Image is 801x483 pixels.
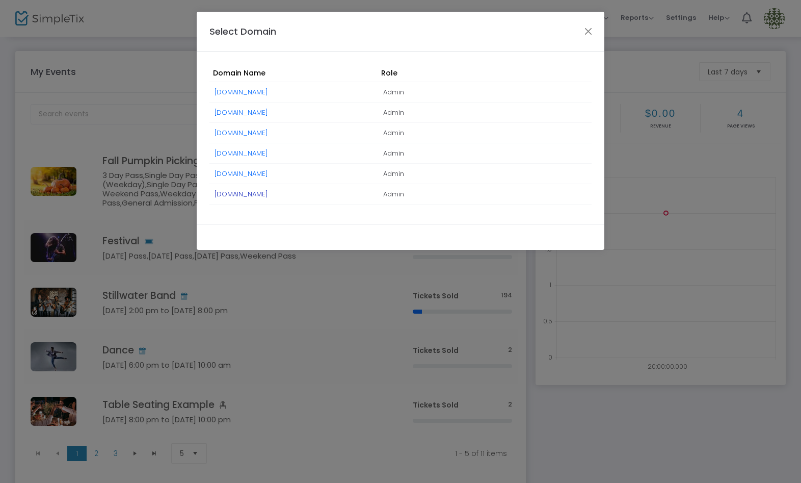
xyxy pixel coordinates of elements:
[383,183,404,205] span: Admin
[209,24,276,38] h4: Select Domain
[215,169,268,179] a: [DOMAIN_NAME]
[215,87,268,97] a: [DOMAIN_NAME]
[215,108,268,117] a: [DOMAIN_NAME]
[383,163,404,185] span: Admin
[582,24,595,38] button: Close
[215,148,268,158] a: [DOMAIN_NAME]
[383,122,404,144] span: Admin
[383,81,404,103] span: Admin
[383,101,404,123] span: Admin
[378,64,592,82] th: Role
[209,64,378,82] th: Domain Name
[383,142,404,164] span: Admin
[215,128,268,138] a: [DOMAIN_NAME]
[215,189,268,199] a: [DOMAIN_NAME]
